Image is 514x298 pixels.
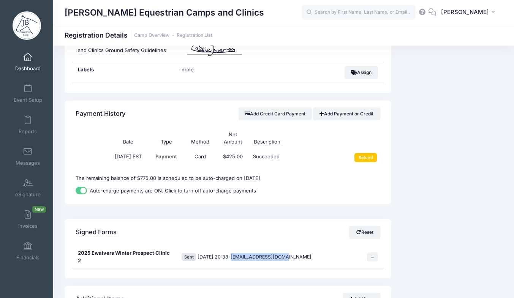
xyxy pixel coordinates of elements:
span: none [182,66,277,74]
button: Assign [345,66,378,79]
span: Financials [16,254,40,261]
button: Add Credit Card Payment [239,107,312,120]
div: - [182,253,364,261]
button: [PERSON_NAME] [436,4,503,21]
th: Date [108,127,149,150]
h1: Registration Details [65,31,212,39]
span: [EMAIL_ADDRESS][DOMAIN_NAME] [231,254,312,260]
a: Add Payment or Credit [313,107,380,120]
button: ... [367,252,378,262]
td: Card [184,149,216,166]
span: Dashboard [15,65,41,72]
a: Camp Overview [134,33,169,38]
img: Jessica Braswell Equestrian Camps and Clinics [13,11,41,40]
a: eSignature [10,175,46,201]
a: Dashboard [10,49,46,75]
span: Invoices [18,223,38,229]
img: wAAuSzddpwAOwAAAABJRU5ErkJggg== [182,39,248,58]
a: InvoicesNew [10,206,46,233]
td: Payment [149,149,184,166]
td: $425.00 [216,149,250,166]
a: Reset [349,226,380,239]
h1: [PERSON_NAME] Equestrian Camps and Clinics [65,4,264,21]
input: Refund [354,153,377,162]
th: Type [149,127,184,150]
a: Registration List [177,33,212,38]
span: New [32,206,46,213]
div: Labels [72,62,176,83]
a: Messages [10,143,46,170]
h4: Payment History [76,103,126,125]
a: Reports [10,112,46,138]
input: Search by First Name, Last Name, or Email... [302,5,416,20]
span: Reports [19,128,37,135]
span: Messages [16,160,40,166]
a: Financials [10,238,46,264]
span: Sent [182,253,196,260]
div: 2025 Ewaivers Winter Prospect Clinic 2 [72,246,176,268]
span: Event Setup [14,97,42,103]
td: [DATE] EST [108,149,149,166]
div: [PERSON_NAME] Equestrian Camps and Clinics Ground Safety Guidelines [72,35,176,62]
span: [PERSON_NAME] [441,8,489,16]
th: Description [250,127,346,150]
td: Succeeded [250,149,346,166]
th: Method [184,127,216,150]
span: [DATE] 20:38 [198,254,228,260]
th: Net Amount [216,127,250,150]
label: Auto-charge payments are ON. Click to turn off auto-charge payments [90,187,256,195]
a: Event Setup [10,80,46,107]
h4: Signed Forms [76,222,117,243]
span: eSignature [15,191,41,198]
p: The remaining balance of $775.00 is scheduled to be auto-charged on [DATE] [76,175,380,182]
